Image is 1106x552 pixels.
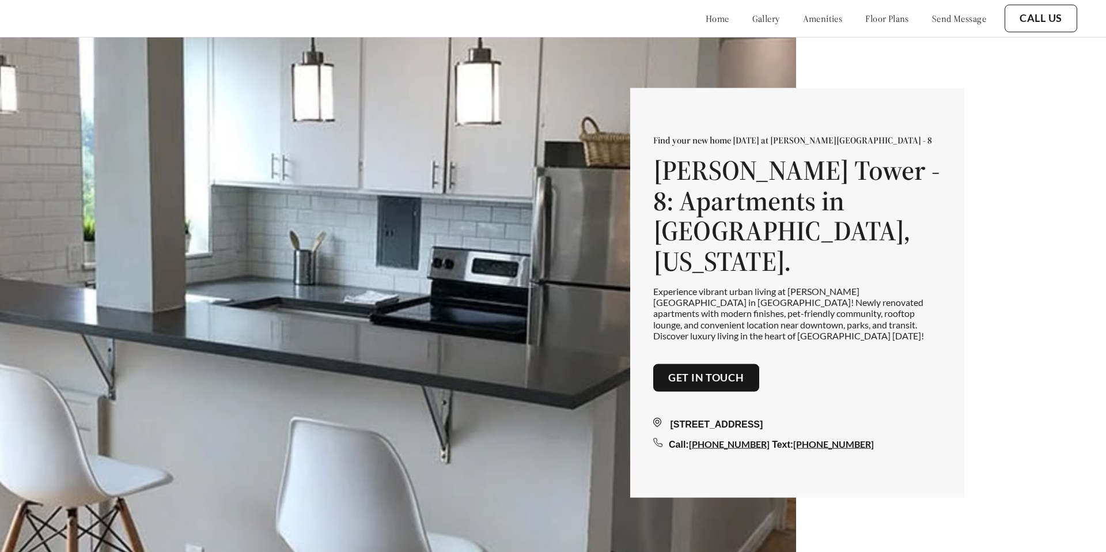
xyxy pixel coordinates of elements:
button: Get in touch [653,364,759,392]
a: [PHONE_NUMBER] [793,438,874,449]
a: home [706,13,729,24]
span: Text: [772,439,793,449]
a: gallery [752,13,780,24]
span: Call: [669,439,689,449]
a: floor plans [865,13,909,24]
a: Get in touch [668,372,744,384]
button: Call Us [1005,5,1077,32]
h1: [PERSON_NAME] Tower - 8: Apartments in [GEOGRAPHIC_DATA], [US_STATE]. [653,154,941,276]
a: Call Us [1020,12,1062,25]
div: [STREET_ADDRESS] [653,417,941,431]
a: amenities [803,13,843,24]
a: send message [932,13,986,24]
p: Experience vibrant urban living at [PERSON_NAME][GEOGRAPHIC_DATA] in [GEOGRAPHIC_DATA]! Newly ren... [653,286,941,341]
a: [PHONE_NUMBER] [689,438,770,449]
p: Find your new home [DATE] at [PERSON_NAME][GEOGRAPHIC_DATA] - 8 [653,134,941,145]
